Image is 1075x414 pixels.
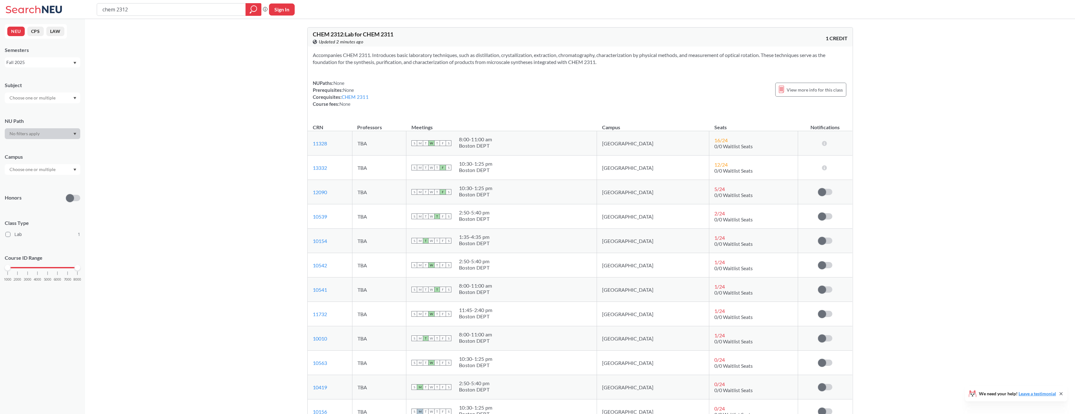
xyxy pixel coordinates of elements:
[313,287,327,293] a: 10541
[411,360,417,366] span: S
[714,363,753,369] span: 0/0 Waitlist Seats
[423,262,429,268] span: T
[250,5,257,14] svg: magnifying glass
[459,289,492,295] div: Boston DEPT
[5,254,80,262] p: Course ID Range
[597,118,709,131] th: Campus
[417,238,423,244] span: M
[597,351,709,375] td: [GEOGRAPHIC_DATA]
[597,180,709,204] td: [GEOGRAPHIC_DATA]
[434,335,440,341] span: T
[446,238,451,244] span: S
[313,335,327,341] a: 10010
[459,143,492,149] div: Boston DEPT
[440,360,446,366] span: F
[459,240,489,246] div: Boston DEPT
[459,136,492,143] div: 8:00 - 11:00 am
[597,131,709,156] td: [GEOGRAPHIC_DATA]
[73,169,76,171] svg: Dropdown arrow
[24,278,31,281] span: 3000
[459,283,492,289] div: 8:00 - 11:00 am
[714,210,725,216] span: 2 / 24
[5,92,80,103] div: Dropdown arrow
[714,143,753,149] span: 0/0 Waitlist Seats
[313,360,327,366] a: 10563
[709,118,798,131] th: Seats
[459,404,492,411] div: 10:30 - 1:25 pm
[5,194,22,201] p: Honors
[597,302,709,326] td: [GEOGRAPHIC_DATA]
[714,387,753,393] span: 0/0 Waitlist Seats
[313,140,327,146] a: 11328
[429,335,434,341] span: W
[5,153,80,160] div: Campus
[5,57,80,67] div: Fall 2025Dropdown arrow
[440,165,446,170] span: F
[417,335,423,341] span: M
[313,238,327,244] a: 10154
[313,124,323,131] div: CRN
[459,191,492,198] div: Boston DEPT
[429,262,434,268] span: W
[429,384,434,390] span: W
[429,238,434,244] span: W
[446,311,451,317] span: S
[714,235,725,241] span: 1 / 24
[459,216,489,222] div: Boston DEPT
[64,278,71,281] span: 7000
[446,140,451,146] span: S
[787,86,843,94] span: View more info for this class
[411,262,417,268] span: S
[434,384,440,390] span: T
[826,35,848,42] span: 1 CREDIT
[417,165,423,170] span: M
[6,94,60,102] input: Choose one or multiple
[459,362,492,368] div: Boston DEPT
[714,308,725,314] span: 1 / 24
[440,140,446,146] span: F
[434,140,440,146] span: T
[459,386,489,393] div: Boston DEPT
[440,384,446,390] span: F
[313,311,327,317] a: 11732
[459,167,492,173] div: Boston DEPT
[46,27,64,36] button: LAW
[313,31,393,38] span: CHEM 2312 : Lab for CHEM 2311
[417,384,423,390] span: M
[411,335,417,341] span: S
[714,338,753,344] span: 0/0 Waitlist Seats
[417,311,423,317] span: M
[411,165,417,170] span: S
[440,213,446,219] span: F
[342,94,369,100] a: CHEM 2311
[597,156,709,180] td: [GEOGRAPHIC_DATA]
[352,302,406,326] td: TBA
[102,4,241,15] input: Class, professor, course number, "phrase"
[417,213,423,219] span: M
[714,290,753,296] span: 0/0 Waitlist Seats
[411,311,417,317] span: S
[459,185,492,191] div: 10:30 - 1:25 pm
[352,204,406,229] td: TBA
[423,165,429,170] span: T
[352,180,406,204] td: TBA
[5,220,80,226] span: Class Type
[446,360,451,366] span: S
[411,140,417,146] span: S
[429,165,434,170] span: W
[446,165,451,170] span: S
[339,101,351,107] span: None
[714,357,725,363] span: 0 / 24
[352,277,406,302] td: TBA
[5,82,80,89] div: Subject
[434,360,440,366] span: T
[5,128,80,139] div: Dropdown arrow
[714,259,725,265] span: 1 / 24
[352,375,406,399] td: TBA
[423,213,429,219] span: T
[429,311,434,317] span: W
[459,380,489,386] div: 2:50 - 5:40 pm
[714,216,753,222] span: 0/0 Waitlist Seats
[714,265,753,271] span: 0/0 Waitlist Seats
[4,278,11,281] span: 1000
